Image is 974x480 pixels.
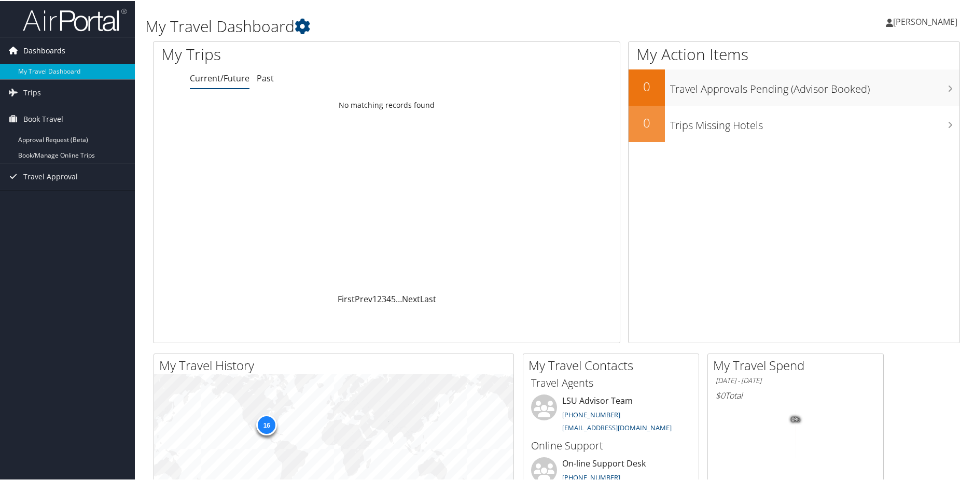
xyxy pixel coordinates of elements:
h6: [DATE] - [DATE] [716,375,875,385]
span: $0 [716,389,725,400]
a: [PERSON_NAME] [886,5,968,36]
h1: My Action Items [629,43,959,64]
span: … [396,292,402,304]
h2: 0 [629,113,665,131]
h3: Online Support [531,437,691,452]
span: Book Travel [23,105,63,131]
div: 16 [256,414,277,434]
a: 0Travel Approvals Pending (Advisor Booked) [629,68,959,105]
td: No matching records found [154,95,620,114]
h2: My Travel History [159,356,513,373]
h3: Travel Approvals Pending (Advisor Booked) [670,76,959,95]
h3: Trips Missing Hotels [670,112,959,132]
h1: My Travel Dashboard [145,15,693,36]
span: Travel Approval [23,163,78,189]
h1: My Trips [161,43,418,64]
a: Prev [355,292,372,304]
a: First [338,292,355,304]
li: LSU Advisor Team [526,393,696,436]
a: Last [420,292,436,304]
a: [PHONE_NUMBER] [562,409,620,418]
span: Trips [23,79,41,105]
a: Current/Future [190,72,249,83]
a: 0Trips Missing Hotels [629,105,959,141]
tspan: 0% [791,416,800,422]
h6: Total [716,389,875,400]
a: 2 [377,292,382,304]
a: 1 [372,292,377,304]
a: 4 [386,292,391,304]
h2: My Travel Spend [713,356,883,373]
h3: Travel Agents [531,375,691,389]
h2: My Travel Contacts [528,356,699,373]
a: 5 [391,292,396,304]
h2: 0 [629,77,665,94]
a: [EMAIL_ADDRESS][DOMAIN_NAME] [562,422,672,431]
a: Past [257,72,274,83]
img: airportal-logo.png [23,7,127,31]
span: [PERSON_NAME] [893,15,957,26]
span: Dashboards [23,37,65,63]
a: 3 [382,292,386,304]
a: Next [402,292,420,304]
